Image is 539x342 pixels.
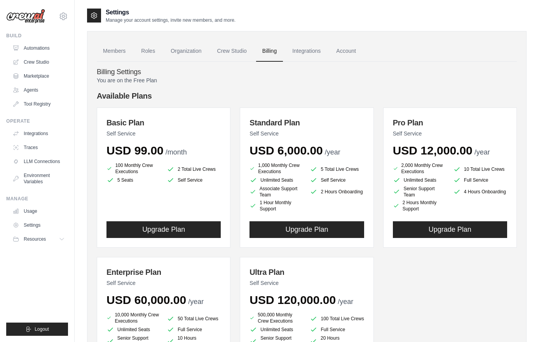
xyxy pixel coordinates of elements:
[97,41,132,62] a: Members
[97,90,517,101] h4: Available Plans
[393,117,507,128] h3: Pro Plan
[9,70,68,82] a: Marketplace
[249,221,364,238] button: Upgrade Plan
[106,162,160,175] li: 100 Monthly Crew Executions
[6,196,68,202] div: Manage
[167,313,221,324] li: 50 Total Live Crews
[106,326,160,333] li: Unlimited Seats
[330,41,362,62] a: Account
[249,293,336,306] span: USD 120,000.00
[393,186,447,198] li: Senior Support Team
[9,233,68,245] button: Resources
[166,148,187,156] span: /month
[9,169,68,188] a: Environment Variables
[106,130,221,137] p: Self Service
[164,41,208,62] a: Organization
[249,312,304,324] li: 500,000 Monthly Crew Executions
[249,267,364,278] h3: Ultra Plan
[24,236,46,242] span: Resources
[453,164,507,175] li: 10 Total Live Crews
[6,33,68,39] div: Build
[256,41,283,62] a: Billing
[393,176,447,184] li: Unlimited Seats
[135,41,161,62] a: Roles
[106,312,160,324] li: 10,000 Monthly Crew Executions
[9,205,68,217] a: Usage
[9,127,68,140] a: Integrations
[393,221,507,238] button: Upgrade Plan
[167,164,221,175] li: 2 Total Live Crews
[249,176,304,184] li: Unlimited Seats
[106,144,164,157] span: USD 99.00
[6,118,68,124] div: Operate
[167,176,221,184] li: Self Service
[338,298,353,306] span: /year
[310,186,364,198] li: 2 Hours Onboarding
[453,186,507,198] li: 4 Hours Onboarding
[310,164,364,175] li: 5 Total Live Crews
[310,326,364,333] li: Full Service
[106,8,235,17] h2: Settings
[97,76,517,84] p: You are on the Free Plan
[249,130,364,137] p: Self Service
[249,144,323,157] span: USD 6,000.00
[393,144,473,157] span: USD 12,000.00
[106,267,221,278] h3: Enterprise Plan
[393,162,447,175] li: 2,000 Monthly Crew Executions
[211,41,253,62] a: Crew Studio
[35,326,49,332] span: Logout
[106,17,235,23] p: Manage your account settings, invite new members, and more.
[325,148,340,156] span: /year
[249,326,304,333] li: Unlimited Seats
[249,200,304,212] li: 1 Hour Monthly Support
[106,117,221,128] h3: Basic Plan
[474,148,490,156] span: /year
[106,293,186,306] span: USD 60,000.00
[9,219,68,231] a: Settings
[286,41,327,62] a: Integrations
[6,323,68,336] button: Logout
[106,221,221,238] button: Upgrade Plan
[167,326,221,333] li: Full Service
[9,84,68,96] a: Agents
[453,176,507,184] li: Full Service
[310,313,364,324] li: 100 Total Live Crews
[9,155,68,168] a: LLM Connections
[393,200,447,212] li: 2 Hours Monthly Support
[249,279,364,287] p: Self Service
[97,68,517,76] h4: Billing Settings
[188,298,204,306] span: /year
[249,117,364,128] h3: Standard Plan
[393,130,507,137] p: Self Service
[249,162,304,175] li: 1,000 Monthly Crew Executions
[9,98,68,110] a: Tool Registry
[9,42,68,54] a: Automations
[9,141,68,154] a: Traces
[249,186,304,198] li: Associate Support Team
[106,176,160,184] li: 5 Seats
[9,56,68,68] a: Crew Studio
[310,176,364,184] li: Self Service
[6,9,45,24] img: Logo
[106,279,221,287] p: Self Service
